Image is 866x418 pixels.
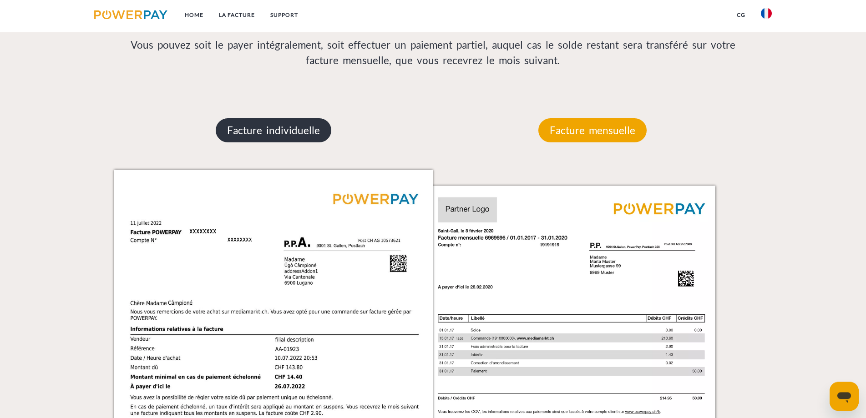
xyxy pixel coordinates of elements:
a: Support [263,7,306,23]
iframe: Bouton de lancement de la fenêtre de messagerie [830,382,859,411]
img: logo-powerpay.svg [94,10,167,19]
a: CG [729,7,753,23]
p: Facture individuelle [216,118,331,143]
img: fr [761,8,772,19]
a: Home [177,7,211,23]
p: Vous pouvez soit le payer intégralement, soit effectuer un paiement partiel, auquel cas le solde ... [114,37,752,68]
p: Facture mensuelle [538,118,647,143]
a: LA FACTURE [211,7,263,23]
